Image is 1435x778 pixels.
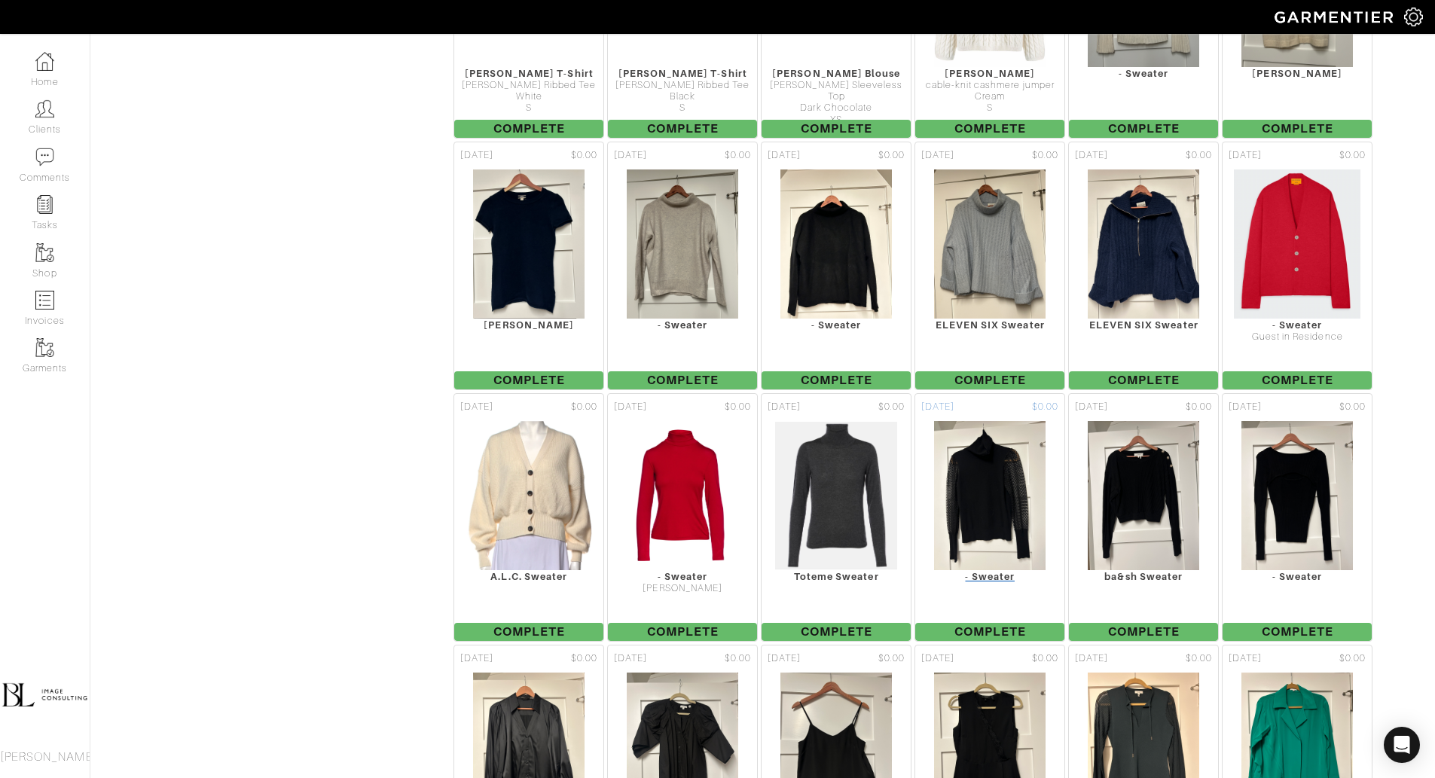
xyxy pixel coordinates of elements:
span: $0.00 [878,148,905,163]
a: [DATE] $0.00 - Sweater Complete [913,392,1067,643]
img: 7ULnGGS1P4VBveyE4KJ6Mga8 [626,169,740,319]
span: $0.00 [1339,651,1366,666]
div: Guest in Residence [1223,331,1372,343]
span: Complete [1069,120,1218,138]
span: Complete [1223,120,1372,138]
span: Complete [915,120,1064,138]
span: [DATE] [1229,651,1262,666]
div: XS [762,114,911,126]
span: Complete [1223,371,1372,389]
a: [DATE] $0.00 Toteme Sweater Complete [759,392,913,643]
img: FEKSt47CpbXBNnvA3ge2mwx4 [933,420,1047,571]
span: Complete [1069,371,1218,389]
a: [DATE] $0.00 ELEVEN SIX Sweater Complete [913,140,1067,392]
img: clients-icon-6bae9207a08558b7cb47a8932f037763ab4055f8c8b6bfacd5dc20c3e0201464.png [35,99,54,118]
span: $0.00 [1186,651,1212,666]
span: Complete [454,371,603,389]
span: $0.00 [725,400,751,414]
img: qKDrQoy11d9BkyNf15fLFPob [780,169,893,319]
span: Complete [454,120,603,138]
div: - Sweater [608,571,757,582]
span: [DATE] [614,148,647,163]
span: $0.00 [725,148,751,163]
img: garments-icon-b7da505a4dc4fd61783c78ac3ca0ef83fa9d6f193b1c9dc38574b1d14d53ca28.png [35,243,54,262]
img: LtrUGV3GGkdqFvgEC2Bgqdx8 [1087,169,1201,319]
div: - Sweater [915,571,1064,582]
img: To5iiM5u6KPv1x3TSJyaCAbs [1241,420,1354,571]
img: MdaDy1Jkju1Ejo2amBmcYH2i [933,169,1047,319]
span: [DATE] [460,400,493,414]
a: [DATE] $0.00 - Sweater Complete [1220,392,1374,643]
span: [DATE] [460,651,493,666]
a: [DATE] $0.00 - Sweater Guest in Residence Complete [1220,140,1374,392]
img: CSgrjf8RYerLz6QXiYw9fWbC [1087,420,1201,571]
span: Complete [915,371,1064,389]
span: $0.00 [1032,651,1058,666]
div: Cream [915,91,1064,102]
span: $0.00 [571,400,597,414]
div: [PERSON_NAME] [608,583,757,594]
span: [DATE] [921,400,954,414]
span: [DATE] [460,148,493,163]
div: cable-knit cashmere jumper [915,80,1064,91]
div: - Sweater [1223,571,1372,582]
div: [PERSON_NAME] [1223,68,1372,79]
div: ba&sh Sweater [1069,571,1218,582]
div: - Sweater [762,319,911,331]
span: [DATE] [614,400,647,414]
img: comment-icon-a0a6a9ef722e966f86d9cbdc48e553b5cf19dbc54f86b18d962a5391bc8f6eb6.png [35,148,54,166]
div: [PERSON_NAME] Blouse [762,68,911,79]
img: dashboard-icon-dbcd8f5a0b271acd01030246c82b418ddd0df26cd7fceb0bd07c9910d44c42f6.png [35,52,54,71]
a: [DATE] $0.00 [PERSON_NAME] Complete [452,140,606,392]
span: $0.00 [1032,148,1058,163]
div: - Sweater [1069,68,1218,79]
span: Complete [608,120,757,138]
a: [DATE] $0.00 A.L.C. Sweater Complete [452,392,606,643]
div: - Sweater [608,319,757,331]
span: Complete [1223,623,1372,641]
div: S [454,102,603,114]
span: $0.00 [1186,148,1212,163]
span: [DATE] [921,148,954,163]
span: [DATE] [1075,651,1108,666]
div: White [454,91,603,102]
span: [DATE] [921,651,954,666]
div: Toteme Sweater [762,571,911,582]
div: S [608,102,757,114]
span: $0.00 [1339,400,1366,414]
div: [PERSON_NAME] T-Shirt [454,68,603,79]
div: Black [608,91,757,102]
span: [DATE] [1229,400,1262,414]
span: [DATE] [1075,148,1108,163]
span: Complete [454,623,603,641]
span: [DATE] [614,651,647,666]
img: 1kK89DCTWHQbEf2WYDbvBShd [621,420,745,571]
img: garments-icon-b7da505a4dc4fd61783c78ac3ca0ef83fa9d6f193b1c9dc38574b1d14d53ca28.png [35,338,54,357]
span: [DATE] [768,651,801,666]
span: Complete [762,371,911,389]
span: Complete [762,120,911,138]
span: Complete [608,371,757,389]
div: Open Intercom Messenger [1384,727,1420,763]
span: $0.00 [878,400,905,414]
div: - Sweater [1223,319,1372,331]
span: $0.00 [725,651,751,666]
span: $0.00 [878,651,905,666]
span: Complete [762,623,911,641]
img: Fx2osFiG3YCzcva9GKEfASSt [774,420,897,571]
img: gear-icon-white-bd11855cb880d31180b6d7d6211b90ccbf57a29d726f0c71d8c61bd08dd39cc2.png [1404,8,1423,26]
span: $0.00 [1339,148,1366,163]
div: [PERSON_NAME] Ribbed Tee [454,80,603,91]
span: [DATE] [1229,148,1262,163]
img: reminder-icon-8004d30b9f0a5d33ae49ab947aed9ed385cf756f9e5892f1edd6e32f2345188e.png [35,195,54,214]
img: wCDGJmmt5YtRdF4YTyHyDTqX [453,420,604,571]
span: $0.00 [571,148,597,163]
span: $0.00 [1186,400,1212,414]
img: STcfu7N78tzSNnXzk5DTr8HT [1233,169,1361,319]
a: [DATE] $0.00 - Sweater Complete [606,140,759,392]
div: S [915,102,1064,114]
div: ELEVEN SIX Sweater [1069,319,1218,331]
a: [DATE] $0.00 - Sweater [PERSON_NAME] Complete [606,392,759,643]
span: [DATE] [1075,400,1108,414]
span: $0.00 [571,651,597,666]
